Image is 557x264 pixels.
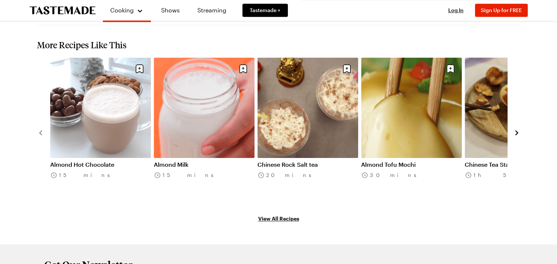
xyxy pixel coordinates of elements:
button: Log In [441,7,471,14]
h2: More Recipes Like This [37,40,520,50]
span: Cooking [110,7,134,14]
span: Log In [448,7,464,13]
a: To Tastemade Home Page [30,6,96,15]
button: Save recipe [133,62,146,76]
button: Save recipe [340,62,354,76]
button: navigate to previous item [37,128,44,137]
button: Save recipe [443,62,457,76]
span: Sign Up for FREE [481,7,522,13]
div: 3 / 8 [257,57,361,207]
a: Tastemade + [242,4,288,17]
a: Almond Hot Chocolate [50,161,151,168]
button: navigate to next item [513,128,520,137]
div: 2 / 8 [154,57,257,207]
a: View All Recipes [37,214,520,222]
span: Tastemade + [250,7,281,14]
div: 4 / 8 [361,57,465,207]
button: Sign Up for FREE [475,4,528,17]
button: Save recipe [236,62,250,76]
a: Almond Milk [154,161,255,168]
a: Almond Tofu Mochi [361,161,462,168]
button: Cooking [110,3,144,18]
a: Chinese Rock Salt tea [257,161,358,168]
div: 1 / 8 [50,57,154,207]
